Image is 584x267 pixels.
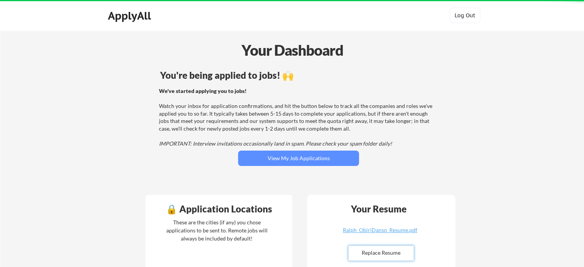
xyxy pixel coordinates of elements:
button: View My Job Applications [238,151,359,166]
strong: We've started applying you to jobs! [159,88,247,94]
div: These are the cities (if any) you chose applications to be sent to. Remote jobs will always be in... [164,218,270,242]
div: Watch your inbox for application confirmations, and hit the button below to track all the compani... [159,87,436,148]
a: Ralph_ObiriDanso_Resume.pdf [334,227,426,239]
div: You're being applied to jobs! 🙌 [160,71,437,80]
div: Ralph_ObiriDanso_Resume.pdf [334,227,426,233]
div: Your Resume [341,204,417,214]
div: ApplyAll [108,9,153,22]
div: Your Dashboard [1,39,584,61]
em: IMPORTANT: Interview invitations occasionally land in spam. Please check your spam folder daily! [159,140,392,147]
button: Log Out [450,8,480,23]
div: 🔒 Application Locations [147,204,290,214]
